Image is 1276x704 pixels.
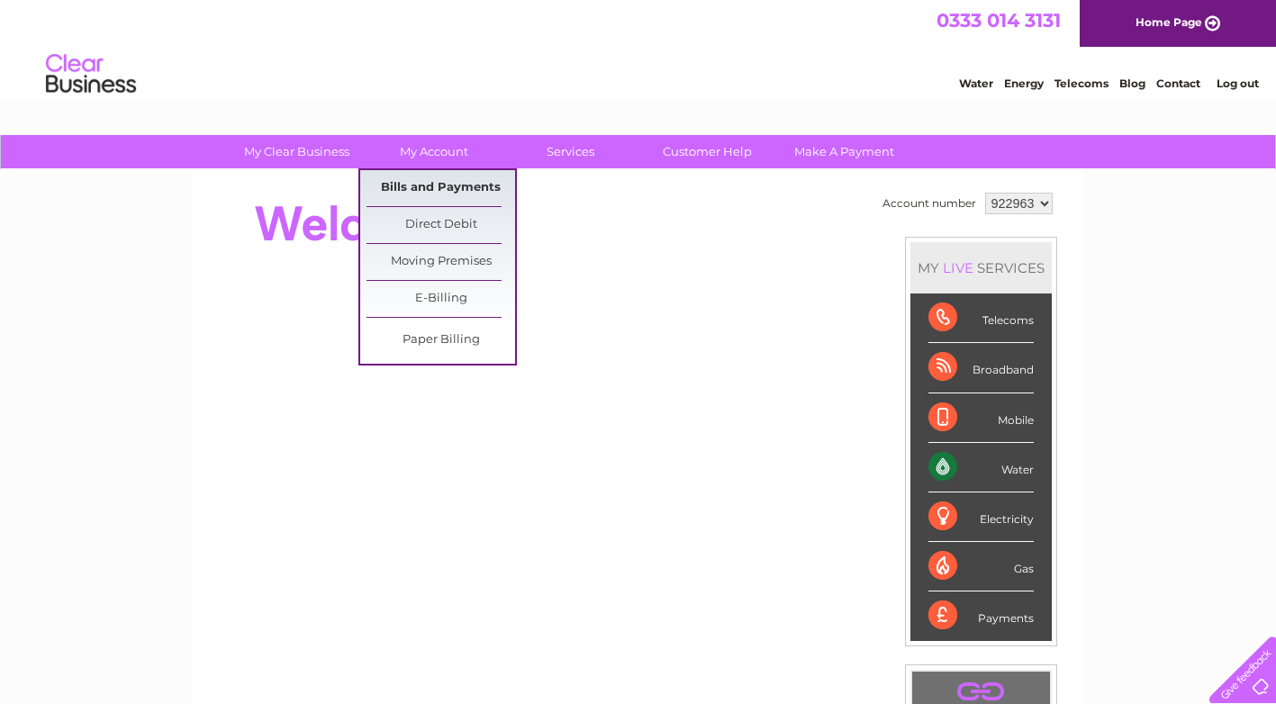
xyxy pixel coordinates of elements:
[770,135,919,168] a: Make A Payment
[222,135,371,168] a: My Clear Business
[45,47,137,102] img: logo.png
[928,542,1034,591] div: Gas
[928,293,1034,343] div: Telecoms
[367,244,515,280] a: Moving Premises
[878,188,981,219] td: Account number
[937,9,1061,32] a: 0333 014 3131
[1156,77,1200,90] a: Contact
[213,10,1064,87] div: Clear Business is a trading name of Verastar Limited (registered in [GEOGRAPHIC_DATA] No. 3667643...
[367,170,515,206] a: Bills and Payments
[1004,77,1044,90] a: Energy
[359,135,508,168] a: My Account
[928,591,1034,640] div: Payments
[1054,77,1109,90] a: Telecoms
[1217,77,1259,90] a: Log out
[633,135,782,168] a: Customer Help
[1119,77,1145,90] a: Blog
[496,135,645,168] a: Services
[367,207,515,243] a: Direct Debit
[367,322,515,358] a: Paper Billing
[928,393,1034,443] div: Mobile
[939,259,977,276] div: LIVE
[959,77,993,90] a: Water
[367,281,515,317] a: E-Billing
[928,492,1034,542] div: Electricity
[910,242,1052,293] div: MY SERVICES
[928,343,1034,393] div: Broadband
[928,443,1034,492] div: Water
